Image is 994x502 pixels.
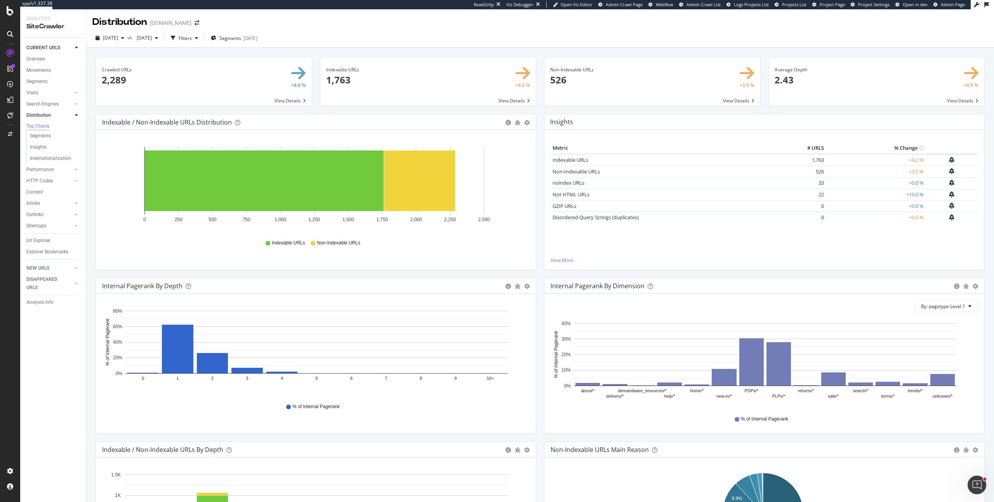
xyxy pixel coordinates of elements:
[826,142,926,154] th: % Change
[410,217,422,222] text: 2,000
[113,339,122,345] text: 40%
[243,217,250,222] text: 750
[246,376,248,381] text: 3
[949,168,954,174] div: bell-plus
[26,275,66,292] div: DISAPPEARED URLS
[143,217,146,222] text: 0
[26,177,73,185] a: HTTP Codes
[26,123,49,130] div: Top Charts
[487,376,494,381] text: 10+
[553,179,584,186] a: noindex URLs
[478,217,490,222] text: 2,500
[826,177,926,189] td: +0.0 %
[553,168,600,175] a: Non-Indexable URLs
[949,203,954,209] div: bell-plus
[741,416,788,422] span: % of Internal Pagerank
[26,100,73,108] a: Search Engines
[949,157,954,163] div: bell-plus
[826,189,926,201] td: +10.0 %
[26,78,80,86] a: Segments
[506,447,511,453] div: circle-info
[26,237,80,245] a: Url Explorer
[726,2,769,8] a: Logs Projects List
[26,78,47,86] div: Segments
[515,120,520,125] div: bug
[26,248,68,256] div: Explorer Bookmarks
[551,319,975,409] svg: A chart.
[963,447,969,453] div: bug
[949,191,954,197] div: bell-plus
[30,154,80,163] a: Internationalization
[26,298,54,306] div: Analysis Info
[177,376,179,381] text: 1
[179,35,192,42] div: Filters
[551,446,649,454] div: Non-Indexable URLs Main Reason
[111,472,121,478] text: 1.5K
[26,89,38,97] div: Visits
[515,284,520,289] div: bug
[113,324,122,329] text: 60%
[150,19,191,27] div: [DOMAIN_NAME]
[102,306,527,396] svg: A chart.
[656,2,673,7] span: Webflow
[420,376,422,381] text: 8
[853,389,869,393] text: search/*
[908,389,923,393] text: trends/*
[690,389,704,393] text: home/*
[812,2,845,8] a: Project Page
[127,34,134,41] span: vs
[686,2,721,7] span: Admin Crawl List
[92,16,147,29] div: Distribution
[524,120,530,125] div: gear
[26,222,73,230] a: Sitemaps
[315,376,318,381] text: 5
[142,376,144,381] text: 0
[553,2,593,8] a: Open Viz Editor
[828,394,839,399] text: sale/*
[973,284,978,289] div: gear
[26,188,80,196] a: Content
[26,111,73,119] a: Distribution
[782,2,806,7] span: Projects List
[553,191,589,198] a: Not HTML URLs
[881,394,895,399] text: terms/*
[798,389,814,393] text: returns/*
[561,336,571,342] text: 30%
[208,32,261,44] button: Segments[DATE]
[895,2,928,8] a: Open in dev
[553,331,559,378] text: % of Internal Pagerank
[648,2,673,8] a: Webflow
[113,355,122,361] text: 20%
[921,303,965,310] span: By: pagetype Level 1
[524,284,530,289] div: gear
[92,32,127,44] button: [DATE]
[903,2,928,7] span: Open in dev
[524,447,530,453] div: gear
[26,177,53,185] div: HTTP Codes
[26,66,80,74] a: Movements
[949,214,954,220] div: bell-plus
[272,240,305,246] span: Indexable URLs
[506,2,534,8] div: Viz Debugger:
[786,154,826,166] td: 1,763
[26,188,43,196] div: Content
[26,264,49,272] div: NEW URLS
[775,2,806,8] a: Projects List
[826,154,926,166] td: +4.2 %
[209,217,216,222] text: 500
[973,447,978,453] div: gear
[444,217,456,222] text: 2,250
[342,217,354,222] text: 1,500
[317,240,360,246] span: Non-Indexable URLs
[26,199,73,208] a: Inlinks
[211,376,214,381] text: 2
[858,2,890,7] span: Project Settings
[134,32,161,44] button: [DATE]
[103,35,118,41] span: 2025 Sep. 19th
[598,2,643,8] a: Admin Crawl Page
[350,376,353,381] text: 6
[933,2,965,8] a: Admin Page
[30,132,80,140] a: Segments
[716,394,732,399] text: new-in/*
